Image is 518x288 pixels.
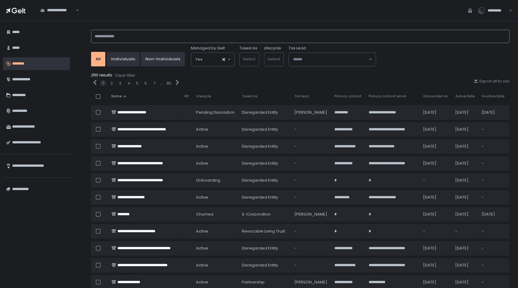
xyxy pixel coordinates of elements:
[473,79,510,84] button: Export all to csv
[294,161,327,166] div: -
[242,110,287,115] div: Disregarded Entity
[455,94,474,99] span: Active Date
[423,195,448,200] div: [DATE]
[115,72,136,79] button: Clear filter
[482,246,504,251] div: -
[294,263,327,268] div: -
[242,263,287,268] div: Disregarded Entity
[294,110,327,115] div: [PERSON_NAME]
[294,94,309,99] span: Tax lead
[423,144,448,149] div: [DATE]
[196,246,208,251] span: active
[455,263,474,268] div: [DATE]
[145,56,180,62] div: Non-Individuals
[111,94,122,99] span: Name
[242,144,287,149] div: Disregarded Entity
[369,94,406,99] span: Primary contact email
[196,127,208,132] span: active
[455,127,474,132] div: [DATE]
[119,81,121,86] button: 3
[423,212,448,217] div: [DATE]
[160,80,163,86] div: ...
[423,263,448,268] div: [DATE]
[455,178,474,183] div: [DATE]
[423,127,448,132] div: [DATE]
[482,263,504,268] div: -
[242,229,287,234] div: Revocable Living Trust
[103,81,104,86] button: 1
[423,178,448,183] div: -
[242,127,287,132] div: Disregarded Entity
[482,229,504,234] div: -
[136,81,138,86] button: 5
[110,81,113,86] button: 2
[482,212,504,217] div: [DATE]
[293,56,368,62] input: Search for option
[243,56,256,62] span: Select
[195,56,202,62] span: Yes
[242,212,287,217] div: S-Corporation
[127,81,130,86] button: 4
[91,72,510,79] div: 2110 results
[423,280,448,285] div: [DATE]
[242,94,258,99] span: Taxed as
[40,13,75,19] input: Search for option
[294,178,327,183] div: -
[191,45,225,51] span: Managed by Gelt
[455,144,474,149] div: [DATE]
[482,144,504,149] div: -
[334,94,361,99] span: Primary contact
[482,110,504,115] div: [DATE]
[455,212,474,217] div: [DATE]
[196,280,208,285] span: active
[482,127,504,132] div: -
[294,195,327,200] div: -
[289,45,306,51] span: Tax Lead
[455,229,474,234] div: -
[196,229,208,234] span: active
[455,195,474,200] div: [DATE]
[196,195,208,200] span: active
[153,81,155,86] button: 7
[196,110,235,115] span: pending Dissolution
[242,161,287,166] div: Disregarded Entity
[423,110,448,115] div: [DATE]
[239,45,257,51] label: Taxed As
[196,212,213,217] span: churned
[455,161,474,166] div: [DATE]
[294,212,327,217] div: [PERSON_NAME]
[482,178,504,183] div: -
[268,56,280,62] span: Select
[482,94,504,99] span: Inactive Date
[455,246,474,251] div: [DATE]
[196,263,208,268] span: active
[423,161,448,166] div: [DATE]
[144,81,147,86] button: 6
[222,58,225,61] button: Clear Selected
[196,94,211,99] span: Lifecycle
[242,178,287,183] div: Disregarded Entity
[455,280,474,285] div: [DATE]
[294,246,327,251] div: -
[107,52,140,66] button: Individuals
[482,195,504,200] div: -
[482,280,504,285] div: -
[242,246,287,251] div: Disregarded Entity
[294,127,327,132] div: -
[167,81,171,86] button: 85
[242,195,287,200] div: Disregarded Entity
[423,229,448,234] div: -
[482,161,504,166] div: -
[111,56,135,62] div: Individuals
[196,144,208,149] span: active
[455,110,474,115] div: [DATE]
